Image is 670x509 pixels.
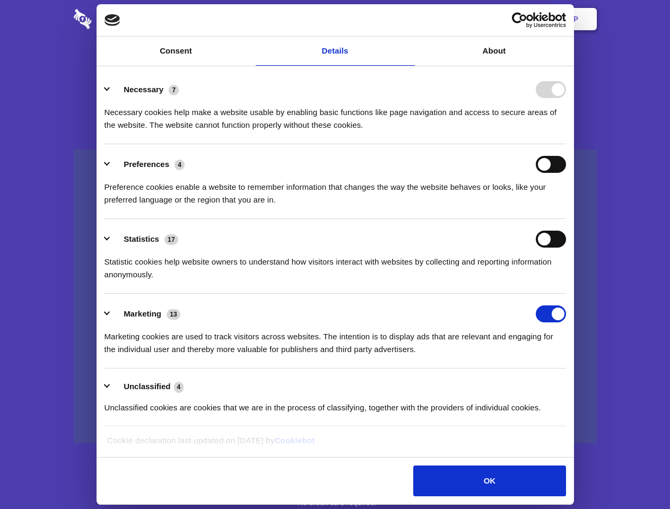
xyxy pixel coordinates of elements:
a: Contact [430,3,479,36]
div: Necessary cookies help make a website usable by enabling basic functions like page navigation and... [105,98,566,131]
h1: Eliminate Slack Data Loss. [74,48,597,86]
div: Unclassified cookies are cookies that we are in the process of classifying, together with the pro... [105,393,566,414]
a: Consent [97,37,256,66]
div: Marketing cookies are used to track visitors across websites. The intention is to display ads tha... [105,322,566,356]
label: Marketing [124,309,161,318]
label: Statistics [124,234,159,243]
a: Cookiebot [275,436,315,445]
h4: Auto-redaction of sensitive data, encrypted data sharing and self-destructing private chats. Shar... [74,96,597,131]
div: Cookie declaration last updated on [DATE] by [99,434,571,455]
button: OK [413,466,565,496]
iframe: Drift Widget Chat Controller [617,456,657,496]
label: Preferences [124,160,169,169]
a: About [415,37,574,66]
a: Details [256,37,415,66]
a: Usercentrics Cookiebot - opens in a new window [473,12,566,28]
button: Necessary (7) [105,81,186,98]
span: 4 [175,160,185,170]
div: Preference cookies enable a website to remember information that changes the way the website beha... [105,173,566,206]
label: Necessary [124,85,163,94]
a: Pricing [311,3,358,36]
span: 4 [174,382,184,392]
span: 13 [167,309,180,320]
span: 17 [164,234,178,245]
button: Preferences (4) [105,156,192,173]
a: Login [481,3,527,36]
button: Unclassified (4) [105,380,190,393]
a: Wistia video thumbnail [74,150,597,444]
span: 7 [169,85,179,95]
img: logo-wordmark-white-trans-d4663122ce5f474addd5e946df7df03e33cb6a1c49d2221995e7729f52c070b2.svg [74,9,164,29]
button: Statistics (17) [105,231,185,248]
button: Marketing (13) [105,305,187,322]
img: logo [105,14,120,26]
div: Statistic cookies help website owners to understand how visitors interact with websites by collec... [105,248,566,281]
